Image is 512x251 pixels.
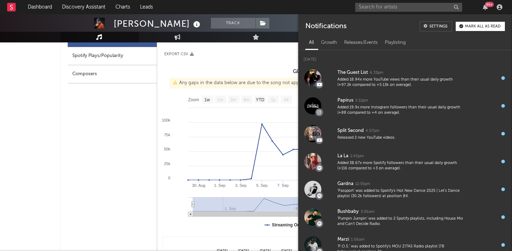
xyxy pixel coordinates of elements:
[317,37,341,49] div: Growth
[298,175,512,203] a: Gardna12:55pm'Passport' was added to Spotify's Hot New Dance 2025 | Let's Dance playlist (30.2k f...
[350,154,364,159] div: 2:45pm
[337,216,463,227] div: 'Pumpin Jumpin' was added to 2 Spotify playlists, including House Mix and Can't Decide Radio.
[361,209,374,215] div: 3:06am
[337,96,353,105] div: Papirus
[337,152,348,160] div: La La
[114,18,202,30] div: [PERSON_NAME]
[305,37,317,49] div: All
[164,133,170,137] text: 75k
[337,68,368,77] div: The Guest List
[337,135,463,140] div: Released 2 new YouTube videos.
[337,180,353,188] div: Gardna
[298,92,512,120] a: Papirus5:12pmAdded 19.9x more Instagram followers than their usual daily growth (+88 compared to ...
[381,37,409,49] div: Playlisting
[68,65,157,83] div: Composers
[298,203,512,231] a: Bushbaby3:06am'Pumpin Jumpin' was added to 2 Spotify playlists, including House Mix and Can't Dec...
[68,47,157,65] div: Spotify Plays/Popularity
[214,183,225,188] text: 1. Sep
[298,148,512,175] a: La La2:45pmAdded 38.67x more Spotify followers than their usual daily growth (+116 compared to +3...
[370,70,383,76] div: 6:33pm
[230,97,236,102] text: 3m
[192,183,205,188] text: 30. Aug
[164,162,170,166] text: 25k
[169,78,440,88] div: Any gaps in the data below are due to the song not appearing on Luminate's daily chart(s) for tha...
[341,37,381,49] div: Releases/Events
[284,97,288,102] text: All
[256,183,268,188] text: 5. Sep
[337,77,463,88] div: Added 18.94x more YouTube views than their usual daily growth (+97.2k compared to +5.13k on avera...
[298,50,512,64] div: [DATE]
[255,97,264,102] text: YTD
[355,98,368,103] div: 5:12pm
[157,67,445,76] h3: Global
[162,118,170,122] text: 100k
[465,25,501,29] div: Mark all as read
[298,64,512,92] a: The Guest List6:33pmAdded 18.94x more YouTube views than their usual daily growth (+97.2k compare...
[271,97,275,102] text: 1y
[277,183,289,188] text: 7. Sep
[337,188,463,199] div: 'Passport' was added to Spotify's Hot New Dance 2025 | Let's Dance playlist (30.2k followers) at ...
[298,120,512,148] a: Split Second4:07pmReleased 2 new YouTube videos.
[366,128,379,134] div: 4:07pm
[164,147,170,151] text: 50k
[420,21,452,31] a: Settings
[337,208,359,216] div: Bushbaby
[188,97,199,102] text: Zoom
[272,222,331,227] text: Streaming On-Demand Audio
[456,22,505,31] button: Mark all as read
[429,25,448,29] div: Settings
[217,97,223,102] text: 1m
[337,105,463,116] div: Added 19.9x more Instagram followers than their usual daily growth (+88 compared to +4 on average).
[204,97,210,102] text: 1w
[211,18,255,29] button: Track
[337,127,364,135] div: Split Second
[355,3,462,12] input: Search for artists
[337,160,463,171] div: Added 38.67x more Spotify followers than their usual daily growth (+116 compared to +3 on average).
[168,176,170,180] text: 0
[351,237,364,242] div: 1:06am
[337,235,349,244] div: Marzi
[355,181,370,187] div: 12:55pm
[243,97,249,102] text: 6m
[235,183,247,188] text: 3. Sep
[485,2,494,7] div: 99 +
[164,52,194,56] button: Export CSV
[483,4,488,10] button: 99+
[305,21,346,31] div: Notifications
